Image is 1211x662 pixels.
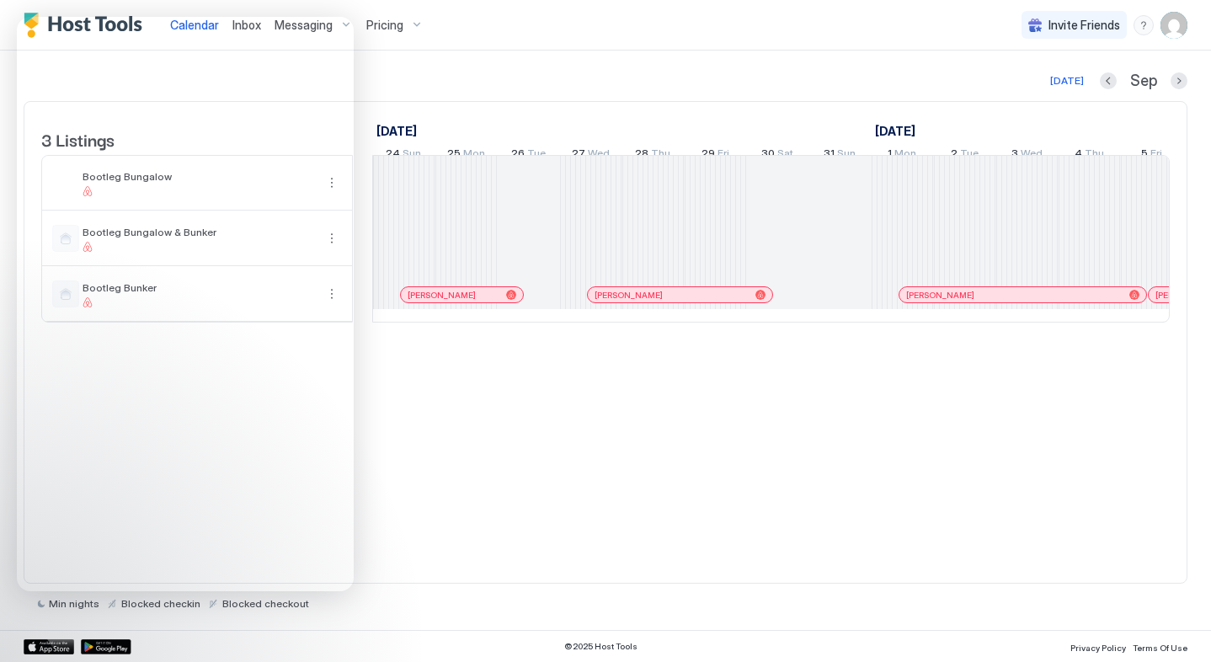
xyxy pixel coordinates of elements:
[222,597,309,610] span: Blocked checkout
[757,143,798,168] a: August 30, 2025
[635,147,648,164] span: 28
[386,147,400,164] span: 24
[366,18,403,33] span: Pricing
[81,639,131,654] a: Google Play Store
[1021,147,1043,164] span: Wed
[568,143,614,168] a: August 27, 2025
[381,143,425,168] a: August 24, 2025
[631,143,675,168] a: August 28, 2025
[1070,643,1126,653] span: Privacy Policy
[447,147,461,164] span: 25
[1048,18,1120,33] span: Invite Friends
[1137,143,1166,168] a: September 5, 2025
[651,147,670,164] span: Thu
[871,119,920,143] a: September 1, 2025
[824,147,835,164] span: 31
[702,147,715,164] span: 29
[1134,15,1154,35] div: menu
[960,147,979,164] span: Tue
[1048,71,1086,91] button: [DATE]
[951,147,958,164] span: 2
[1007,143,1047,168] a: September 3, 2025
[777,147,793,164] span: Sat
[1141,147,1148,164] span: 5
[718,147,729,164] span: Fri
[947,143,983,168] a: September 2, 2025
[1075,147,1082,164] span: 4
[463,147,485,164] span: Mon
[527,147,546,164] span: Tue
[1130,72,1157,91] span: Sep
[372,119,421,143] a: August 24, 2025
[1133,638,1187,655] a: Terms Of Use
[1070,638,1126,655] a: Privacy Policy
[1050,73,1084,88] div: [DATE]
[1100,72,1117,89] button: Previous month
[1011,147,1018,164] span: 3
[819,143,860,168] a: August 31, 2025
[24,639,74,654] a: App Store
[17,605,57,645] iframe: Intercom live chat
[403,147,421,164] span: Sun
[1070,143,1108,168] a: September 4, 2025
[1085,147,1104,164] span: Thu
[888,147,892,164] span: 1
[837,147,856,164] span: Sun
[1160,12,1187,39] div: User profile
[24,13,150,38] a: Host Tools Logo
[408,290,476,301] span: [PERSON_NAME]
[883,143,920,168] a: September 1, 2025
[906,290,974,301] span: [PERSON_NAME]
[761,147,775,164] span: 30
[232,16,261,34] a: Inbox
[1155,290,1185,301] span: [PERSON_NAME]
[121,597,200,610] span: Blocked checkin
[595,290,663,301] span: [PERSON_NAME]
[507,143,550,168] a: August 26, 2025
[1133,643,1187,653] span: Terms Of Use
[1150,147,1162,164] span: Fri
[894,147,916,164] span: Mon
[49,597,99,610] span: Min nights
[443,143,489,168] a: August 25, 2025
[17,17,354,591] iframe: Intercom live chat
[1171,72,1187,89] button: Next month
[572,147,585,164] span: 27
[511,147,525,164] span: 26
[588,147,610,164] span: Wed
[697,143,734,168] a: August 29, 2025
[170,16,219,34] a: Calendar
[564,641,638,652] span: © 2025 Host Tools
